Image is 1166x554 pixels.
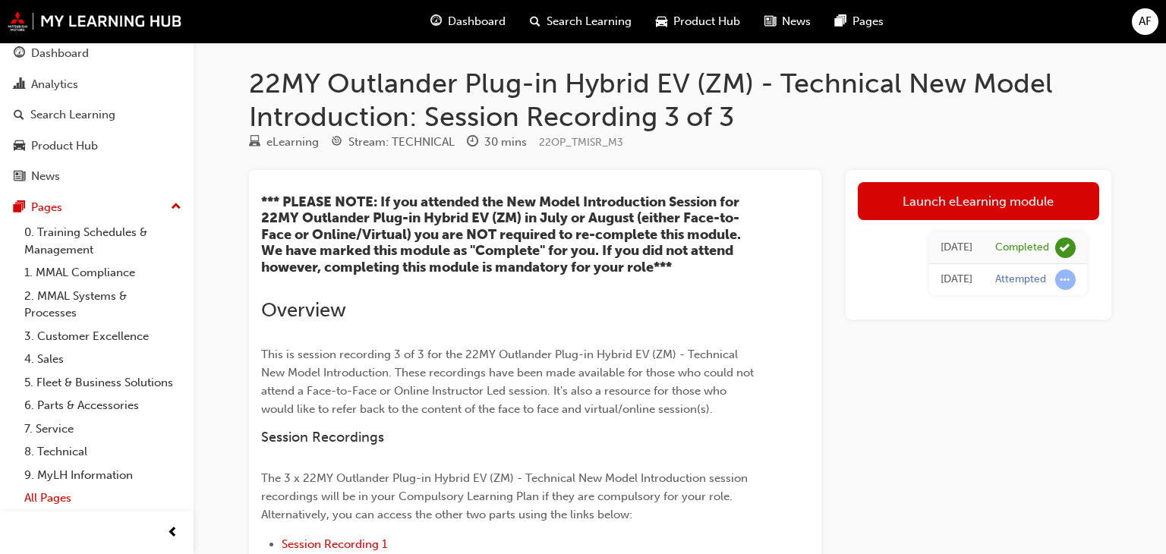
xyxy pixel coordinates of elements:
a: news-iconNews [752,6,823,37]
span: Product Hub [673,13,740,30]
button: Pages [6,194,188,222]
div: Stream [331,133,455,152]
a: Dashboard [6,39,188,68]
span: search-icon [14,109,24,122]
h1: 22MY Outlander Plug-in Hybrid EV (ZM) - Technical New Model Introduction: Session Recording 3 of 3 [249,67,1111,133]
div: Pages [31,199,62,216]
span: learningResourceType_ELEARNING-icon [249,136,260,150]
div: Search Learning [30,106,115,124]
div: Dashboard [31,45,89,62]
a: 9. MyLH Information [18,464,188,487]
div: Analytics [31,76,78,93]
div: Duration [467,133,527,152]
span: *** PLEASE NOTE: If you attended the New Model Introduction Session for 22MY Outlander Plug-in Hy... [261,194,744,275]
a: 2. MMAL Systems & Processes [18,285,188,325]
span: learningRecordVerb_COMPLETE-icon [1055,238,1076,258]
span: Session Recordings [261,429,384,445]
div: Sun Jan 21 2024 22:36:25 GMT+1100 (Australian Eastern Daylight Time) [941,271,972,288]
span: up-icon [171,197,181,217]
span: clock-icon [467,136,478,150]
a: Session Recording 1 [282,537,387,551]
a: 6. Parts & Accessories [18,394,188,417]
a: 5. Fleet & Business Solutions [18,371,188,395]
span: News [782,13,811,30]
div: News [31,168,60,185]
a: search-iconSearch Learning [518,6,644,37]
a: Search Learning [6,101,188,129]
a: Analytics [6,71,188,99]
span: car-icon [14,140,25,153]
a: All Pages [18,486,188,510]
span: Pages [852,13,884,30]
a: 1. MMAL Compliance [18,261,188,285]
span: The 3 x 22MY Outlander Plug-in Hybrid EV (ZM) - Technical New Model Introduction session recordin... [261,471,751,521]
span: pages-icon [835,12,846,31]
a: 8. Technical [18,440,188,464]
span: target-icon [331,136,342,150]
a: 0. Training Schedules & Management [18,221,188,261]
a: Product Hub [6,132,188,160]
span: Search Learning [547,13,632,30]
span: news-icon [764,12,776,31]
button: AF [1132,8,1158,35]
span: news-icon [14,170,25,184]
div: Stream: TECHNICAL [348,134,455,151]
span: chart-icon [14,78,25,92]
a: 3. Customer Excellence [18,325,188,348]
a: car-iconProduct Hub [644,6,752,37]
span: This is session recording 3 of 3 for the 22MY Outlander Plug-in Hybrid EV (ZM) - Technical New Mo... [261,348,757,416]
span: car-icon [656,12,667,31]
a: News [6,162,188,190]
span: learningRecordVerb_ATTEMPT-icon [1055,269,1076,290]
div: Completed [995,241,1049,255]
div: 30 mins [484,134,527,151]
img: mmal [8,11,182,31]
div: Sun Jan 21 2024 23:08:30 GMT+1100 (Australian Eastern Daylight Time) [941,239,972,257]
a: 4. Sales [18,348,188,371]
span: AF [1139,13,1152,30]
a: Launch eLearning module [858,182,1099,220]
div: Product Hub [31,137,98,155]
div: Attempted [995,272,1046,287]
span: Dashboard [448,13,506,30]
a: 7. Service [18,417,188,441]
span: guage-icon [14,47,25,61]
div: Type [249,133,319,152]
span: prev-icon [167,524,178,543]
span: Learning resource code [539,136,623,149]
span: guage-icon [430,12,442,31]
span: search-icon [530,12,540,31]
a: pages-iconPages [823,6,896,37]
div: eLearning [266,134,319,151]
span: Overview [261,298,346,322]
button: DashboardAnalyticsSearch LearningProduct HubNews [6,36,188,194]
a: guage-iconDashboard [418,6,518,37]
span: pages-icon [14,201,25,215]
